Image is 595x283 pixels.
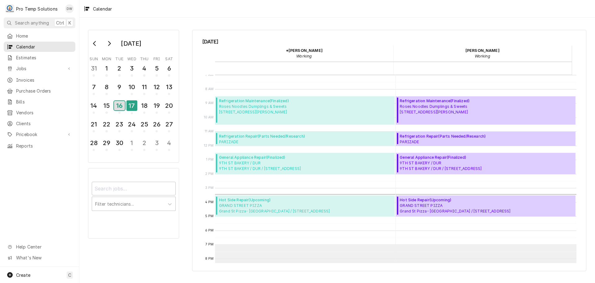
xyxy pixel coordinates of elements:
a: Home [4,31,75,41]
div: Hot Side Repair(Upcoming)GRAND STREET PIZZAGrand St Pizza- [GEOGRAPHIC_DATA] / [STREET_ADDRESS] [215,195,395,217]
div: P [6,4,14,13]
span: 7 PM [204,242,215,247]
a: Calendar [4,42,75,52]
div: 7 [89,82,99,92]
em: Working [296,54,312,58]
span: Refrigeration Maintenance ( Finalized ) [400,98,469,104]
div: 1 [127,138,137,148]
span: Refrigeration Maintenance ( Finalized ) [219,98,289,104]
em: Working [475,54,490,58]
th: Monday [100,54,113,62]
div: 2 [139,138,149,148]
div: [Service] Refrigeration Repair PARIZADE PARIZADE/DUR / 2200 W Main St, Durham, NC 27705 ID: 09122... [396,132,576,146]
div: 1 [102,64,111,73]
div: Dana Williams's Avatar [65,4,74,13]
div: 4 [139,64,149,73]
div: [Service] General Appliance Repair 9TH ST BAKERY / DUR 9TH ST BAKERY / DUR / 136 E Chapel Hill St... [215,153,395,174]
a: Go to What's New [4,253,75,263]
div: 31 [89,64,99,73]
div: 21 [89,120,99,129]
div: Calendar Filters [88,168,179,238]
div: [Service] Hot Side Repair GRAND STREET PIZZA Grand St Pizza- Knightdale / 901 N Smithfield Rd, Kn... [396,195,576,217]
a: Reports [4,141,75,151]
span: Home [16,33,72,39]
span: 9 AM [204,101,215,106]
div: Calendar Day Picker [88,30,179,163]
div: Refrigeration Repair(Parts Needed/Research)PARIZADEPARIZADE/DUR / [STREET_ADDRESS] [396,132,576,146]
span: Clients [16,120,72,127]
div: 23 [115,120,124,129]
div: General Appliance Repair(Finalized)9TH ST BAKERY / DUR9TH ST BAKERY / DUR / [STREET_ADDRESS] [215,153,395,174]
th: Thursday [138,54,151,62]
div: Calendar Calendar [192,30,586,271]
span: 3 PM [204,185,215,190]
div: 29 [102,138,111,148]
div: Pro Temp Solutions [16,6,58,12]
span: Estimates [16,54,72,61]
span: PARIZADE PARIZADE/DUR / [STREET_ADDRESS] [400,139,486,144]
div: 24 [127,120,137,129]
span: Hot Side Repair ( Upcoming ) [219,197,330,203]
div: 3 [152,138,161,148]
span: Calendar [16,43,72,50]
span: Invoices [16,77,72,83]
span: [DATE] [202,38,576,46]
div: [Service] General Appliance Repair 9TH ST BAKERY / DUR 9TH ST BAKERY / DUR / 136 E Chapel Hill St... [396,153,576,174]
div: 11 [139,82,149,92]
span: Purchase Orders [16,88,72,94]
a: Vendors [4,107,75,118]
div: 25 [139,120,149,129]
div: [DATE] [119,38,143,49]
span: C [68,272,71,278]
span: 5 PM [204,214,215,219]
a: Go to Pricebook [4,129,75,139]
div: 28 [89,138,99,148]
a: Bills [4,97,75,107]
span: Roses Noodles Dumplings & Sweets [STREET_ADDRESS][PERSON_NAME] [219,104,289,115]
th: Tuesday [113,54,126,62]
span: General Appliance Repair ( Finalized ) [219,155,301,160]
span: Bills [16,98,72,105]
div: 3 [127,64,137,73]
span: Refrigeration Repair ( Parts Needed/Research ) [219,134,305,139]
th: Sunday [88,54,100,62]
span: 1 PM [205,157,215,162]
th: Saturday [163,54,175,62]
a: Clients [4,118,75,129]
span: GRAND STREET PIZZA Grand St Pizza- [GEOGRAPHIC_DATA] / [STREET_ADDRESS] [219,203,330,214]
span: 2 PM [204,171,215,176]
a: Invoices [4,75,75,85]
span: 10 AM [202,115,215,120]
span: General Appliance Repair ( Finalized ) [400,155,482,160]
div: [Service] Refrigeration Maintenance Roses Noodles Dumplings & Sweets 121 N Gregson St, Durham, NC... [396,96,576,125]
div: [Service] Refrigeration Repair PARIZADE PARIZADE/DUR / 2200 W Main St, Durham, NC 27705 ID: 09122... [215,132,395,146]
th: Friday [151,54,163,62]
a: Go to Jobs [4,63,75,74]
th: Wednesday [126,54,138,62]
div: Pro Temp Solutions's Avatar [6,4,14,13]
a: Estimates [4,52,75,63]
strong: *[PERSON_NAME] [286,48,323,53]
div: 16 [114,101,125,110]
input: Search jobs... [92,182,176,195]
div: 19 [152,101,161,110]
div: Dakota Williams - Working [393,46,572,61]
span: Vendors [16,109,72,116]
div: 6 [164,64,174,73]
span: Refrigeration Repair ( Parts Needed/Research ) [400,134,486,139]
span: What's New [16,254,72,261]
button: Go to next month [103,39,115,48]
div: 30 [115,138,124,148]
div: DW [65,4,74,13]
button: Go to previous month [89,39,101,48]
span: K [68,20,71,26]
div: [Service] Refrigeration Maintenance Roses Noodles Dumplings & Sweets 121 N Gregson St, Durham, NC... [215,96,395,125]
div: 14 [89,101,99,110]
div: Refrigeration Maintenance(Finalized)Roses Noodles Dumplings & Sweets[STREET_ADDRESS][PERSON_NAME] [396,96,576,125]
span: 11 AM [203,129,215,134]
div: [Service] Hot Side Repair GRAND STREET PIZZA Grand St Pizza- Knightdale / 901 N Smithfield Rd, Kn... [215,195,395,217]
div: 4 [164,138,174,148]
span: Reports [16,143,72,149]
div: 10 [127,82,137,92]
span: Help Center [16,244,72,250]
